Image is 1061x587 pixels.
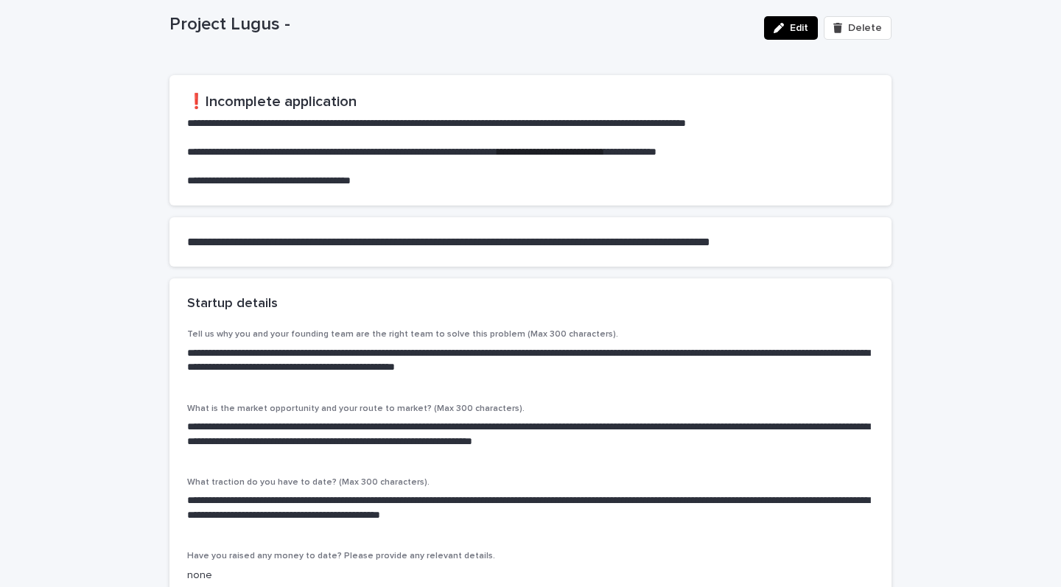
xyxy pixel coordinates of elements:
[764,16,818,40] button: Edit
[824,16,892,40] button: Delete
[187,296,278,312] h2: Startup details
[187,568,874,583] p: none
[790,23,808,33] span: Edit
[169,14,752,35] p: Project Lugus -
[848,23,882,33] span: Delete
[187,93,874,110] h2: ❗Incomplete application
[187,478,430,487] span: What traction do you have to date? (Max 300 characters).
[187,404,525,413] span: What is the market opportunity and your route to market? (Max 300 characters).
[187,330,618,339] span: Tell us why you and your founding team are the right team to solve this problem (Max 300 characte...
[187,552,495,560] span: Have you raised any money to date? Please provide any relevant details.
